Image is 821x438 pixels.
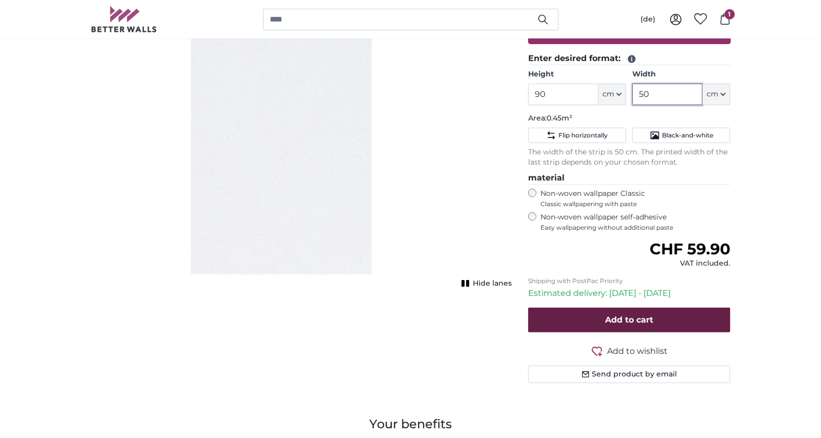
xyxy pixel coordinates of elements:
button: Send product by email [528,366,731,383]
font: material [528,173,565,183]
font: 0.45m² [547,113,572,123]
button: Add to cart [528,308,731,332]
button: cm [703,84,730,105]
font: The width of the strip is 50 cm. The printed width of the last strip depends on your chosen format. [528,147,728,167]
font: Height [528,69,554,78]
button: Add to wishlist [528,345,731,357]
font: cm [707,89,718,98]
font: Width [632,69,656,78]
font: Estimated delivery: [DATE] - [DATE] [528,288,671,298]
font: Area: [528,113,547,123]
font: Flip horizontally [558,131,608,139]
font: CHF 59.90 [650,240,730,258]
img: Betterwalls [91,6,157,32]
button: cm [598,84,626,105]
button: Flip horizontally [528,128,626,143]
font: Enter desired format: [528,53,620,63]
font: Classic wallpapering with paste [540,200,637,208]
font: Non-woven wallpaper self-adhesive [540,212,667,222]
button: Hide lanes [458,276,512,291]
font: Easy wallpapering without additional paste [540,224,673,231]
font: Shipping with PostPac Priority [528,277,623,285]
button: Black-and-white [632,128,730,143]
font: Black-and-white [662,131,713,139]
font: Add to cart [605,315,653,325]
font: Add to wishlist [607,346,668,356]
font: VAT included. [680,258,730,268]
button: (de) [632,10,664,29]
font: Send product by email [592,369,677,379]
font: Hide lanes [473,278,512,288]
font: (de) [640,14,655,24]
font: Your benefits [369,416,452,431]
font: 1 [728,10,731,18]
font: cm [603,89,614,98]
font: Non-woven wallpaper Classic [540,189,645,198]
